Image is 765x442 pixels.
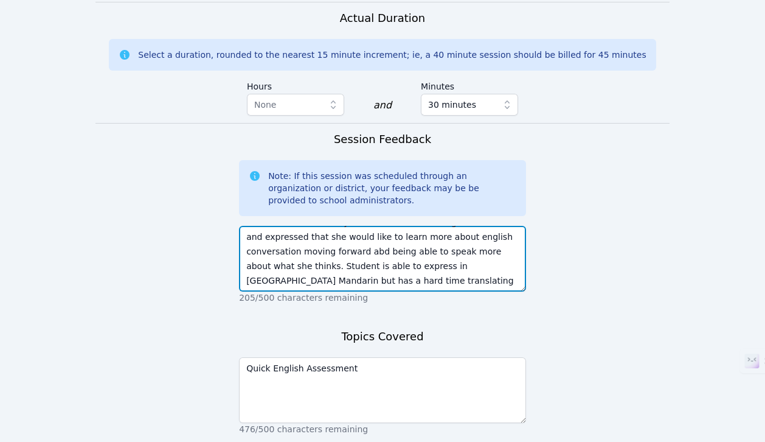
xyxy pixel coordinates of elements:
[247,94,344,116] button: None
[254,100,277,110] span: None
[138,49,646,61] div: Select a duration, rounded to the nearest 15 minute increment; ie, a 40 minute session should be ...
[239,226,526,292] textarea: Student didn't have any materials that she brought to class and expressed that she would like to ...
[239,357,526,423] textarea: Quick English Assessment
[239,292,526,304] p: 205/500 characters remaining
[247,75,344,94] label: Hours
[340,10,425,27] h3: Actual Duration
[373,98,392,113] div: and
[239,423,526,435] p: 476/500 characters remaining
[421,94,518,116] button: 30 minutes
[334,131,431,148] h3: Session Feedback
[428,97,476,112] span: 30 minutes
[268,170,516,206] div: Note: If this session was scheduled through an organization or district, your feedback may be be ...
[341,328,423,345] h3: Topics Covered
[421,75,518,94] label: Minutes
